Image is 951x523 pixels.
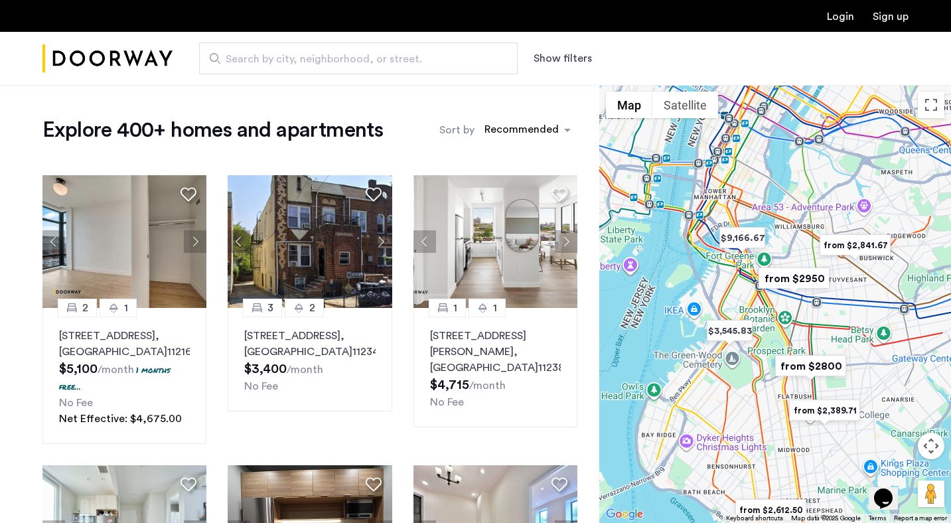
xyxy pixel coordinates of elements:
a: Registration [873,11,909,22]
iframe: chat widget [869,470,911,510]
button: Toggle fullscreen view [918,92,944,118]
div: from $2,389.71 [784,396,865,425]
button: Next apartment [555,230,577,253]
sub: /month [287,364,323,375]
span: No Fee [430,397,464,408]
a: 11[STREET_ADDRESS][PERSON_NAME], [GEOGRAPHIC_DATA]11238No Fee [413,308,577,427]
div: from $2800 [770,351,851,381]
span: 2 [82,300,88,316]
div: $3,545.83 [701,316,758,346]
span: Search by city, neighborhood, or street. [226,51,480,67]
a: Open this area in Google Maps (opens a new window) [603,506,646,523]
a: Report a map error [894,514,947,523]
span: Map data ©2025 Google [791,515,861,522]
button: Next apartment [184,230,206,253]
sub: /month [469,380,506,391]
img: logo [42,34,173,84]
img: Google [603,506,646,523]
a: 32[STREET_ADDRESS], [GEOGRAPHIC_DATA]11234No Fee [228,308,392,411]
span: No Fee [244,381,278,392]
span: 3 [267,300,273,316]
p: [STREET_ADDRESS] 11234 [244,328,375,360]
div: $9,166.67 [714,223,770,253]
span: 1 [493,300,497,316]
button: Previous apartment [42,230,65,253]
sub: /month [98,364,134,375]
img: 2016_638666715889771230.jpeg [413,175,578,308]
h1: Explore 400+ homes and apartments [42,117,383,143]
button: Previous apartment [413,230,436,253]
span: $4,715 [430,378,469,392]
span: 1 [453,300,457,316]
p: [STREET_ADDRESS][PERSON_NAME] 11238 [430,328,561,376]
button: Show satellite imagery [652,92,718,118]
img: 2016_638673975962267132.jpeg [42,175,207,308]
div: from $2,841.67 [814,230,896,260]
span: $3,400 [244,362,287,376]
div: Recommended [482,121,559,141]
button: Keyboard shortcuts [726,514,783,523]
button: Map camera controls [918,433,944,459]
span: 2 [309,300,315,316]
a: 21[STREET_ADDRESS], [GEOGRAPHIC_DATA]112161 months free...No FeeNet Effective: $4,675.00 [42,308,206,444]
button: Show or hide filters [534,50,592,66]
a: Cazamio Logo [42,34,173,84]
a: Terms (opens in new tab) [869,514,886,523]
span: No Fee [59,398,93,408]
button: Next apartment [370,230,392,253]
span: Net Effective: $4,675.00 [59,413,182,424]
span: 1 [124,300,128,316]
button: Show street map [606,92,652,118]
p: [STREET_ADDRESS] 11216 [59,328,190,360]
label: Sort by [439,122,475,138]
a: Login [827,11,854,22]
ng-select: sort-apartment [478,118,577,142]
button: Previous apartment [228,230,250,253]
button: Drag Pegman onto the map to open Street View [918,481,944,507]
img: 2016_638484540295233130.jpeg [228,175,392,308]
input: Apartment Search [199,42,518,74]
div: from $2950 [753,263,835,293]
span: $5,100 [59,362,98,376]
